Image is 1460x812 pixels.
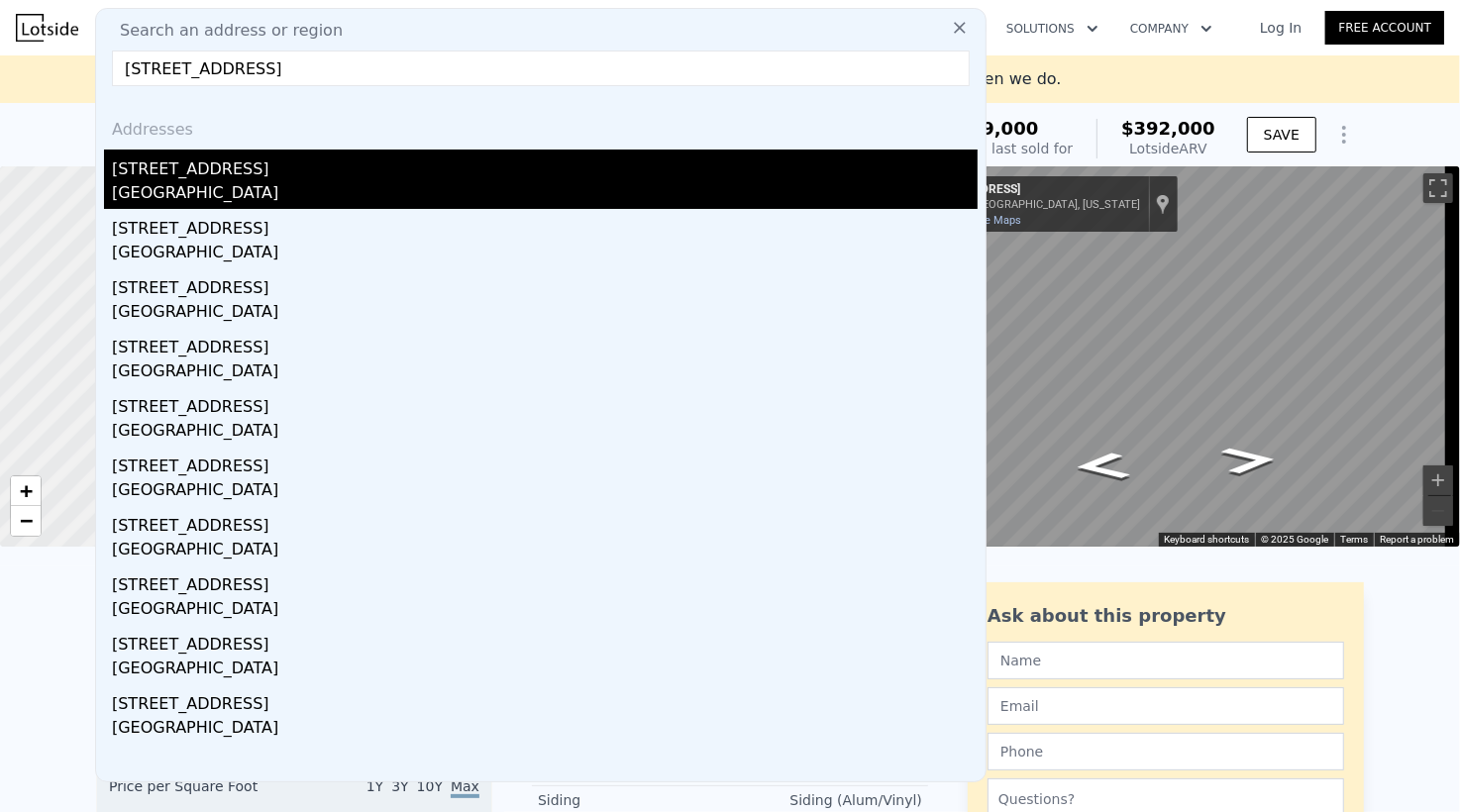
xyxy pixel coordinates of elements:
span: Max [451,778,479,798]
button: Solutions [991,11,1114,47]
div: [GEOGRAPHIC_DATA] [112,181,978,209]
span: $339,000 [945,118,1039,139]
span: 10Y [417,778,443,794]
input: Name [988,642,1344,679]
button: Company [1114,11,1228,47]
span: © 2025 Google [1261,534,1328,545]
div: [STREET_ADDRESS] [112,447,978,478]
span: $392,000 [1121,118,1215,139]
div: [GEOGRAPHIC_DATA] [112,419,978,447]
a: Log In [1236,18,1325,38]
div: Siding [538,790,730,810]
div: [STREET_ADDRESS] [112,565,978,597]
input: Email [988,687,1344,725]
div: [STREET_ADDRESS] [112,328,978,359]
div: Siding (Alum/Vinyl) [730,790,922,810]
button: SAVE [1247,117,1316,152]
div: [GEOGRAPHIC_DATA] [112,597,978,625]
input: Enter an address, city, region, neighborhood or zip code [112,51,970,86]
div: [STREET_ADDRESS] [112,268,978,300]
div: Map [906,166,1460,547]
button: Show Options [1324,115,1364,154]
div: Price per Square Foot [109,776,294,808]
div: [GEOGRAPHIC_DATA] [112,716,978,744]
button: Keyboard shortcuts [1164,533,1249,547]
div: [GEOGRAPHIC_DATA] [112,300,978,328]
a: Zoom in [11,476,41,506]
div: [STREET_ADDRESS] [112,684,978,716]
div: [STREET_ADDRESS] [112,150,978,181]
a: Terms [1340,534,1368,545]
a: Free Account [1325,11,1444,45]
div: [STREET_ADDRESS] [112,625,978,657]
a: Show location on map [1156,193,1170,215]
span: 1Y [366,778,383,794]
div: [GEOGRAPHIC_DATA] [112,657,978,684]
div: Street View [906,166,1460,547]
img: Lotside [16,14,78,42]
span: − [20,508,33,533]
div: [GEOGRAPHIC_DATA] [112,359,978,387]
div: [US_STATE][GEOGRAPHIC_DATA], [US_STATE] [914,198,1140,211]
div: Addresses [104,102,978,150]
button: Toggle fullscreen view [1423,173,1453,203]
div: [STREET_ADDRESS] [112,209,978,241]
a: Report a problem [1380,534,1454,545]
div: [GEOGRAPHIC_DATA] [112,538,978,565]
div: Off Market, last sold for [910,139,1073,158]
div: Ask about this property [988,602,1344,630]
button: Zoom out [1423,496,1453,526]
span: 3Y [391,778,408,794]
path: Go West, Orangewood Dr [1051,446,1154,486]
div: [STREET_ADDRESS] [112,387,978,419]
span: Search an address or region [104,19,343,43]
div: [GEOGRAPHIC_DATA] [112,478,978,506]
a: Zoom out [11,506,41,536]
button: Zoom in [1423,465,1453,495]
div: [STREET_ADDRESS] [112,506,978,538]
div: Lotside ARV [1121,139,1215,158]
path: Go East, Orangewood Dr [1198,440,1301,480]
div: [STREET_ADDRESS] [914,182,1140,198]
input: Phone [988,733,1344,770]
span: + [20,478,33,503]
div: [GEOGRAPHIC_DATA] [112,241,978,268]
